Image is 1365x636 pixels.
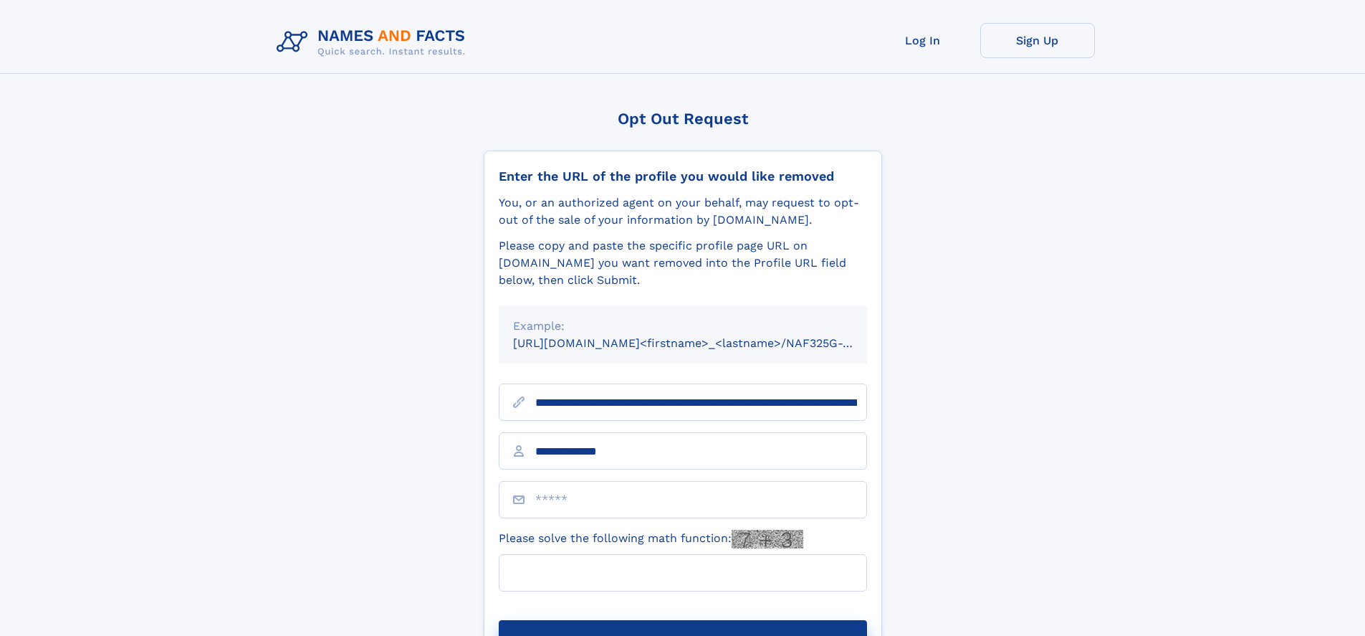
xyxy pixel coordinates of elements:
a: Log In [866,23,980,58]
img: Logo Names and Facts [271,23,477,62]
div: Please copy and paste the specific profile page URL on [DOMAIN_NAME] you want removed into the Pr... [499,237,867,289]
div: You, or an authorized agent on your behalf, may request to opt-out of the sale of your informatio... [499,194,867,229]
div: Opt Out Request [484,110,882,128]
div: Example: [513,318,853,335]
label: Please solve the following math function: [499,530,803,549]
a: Sign Up [980,23,1095,58]
small: [URL][DOMAIN_NAME]<firstname>_<lastname>/NAF325G-xxxxxxxx [513,336,894,350]
div: Enter the URL of the profile you would like removed [499,169,867,184]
